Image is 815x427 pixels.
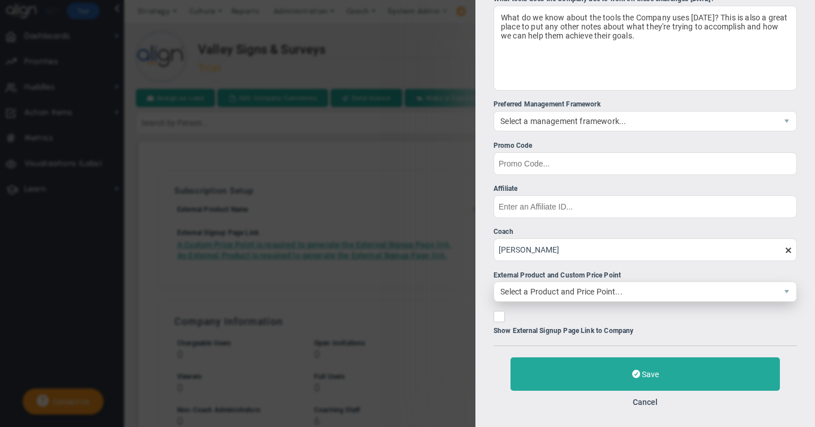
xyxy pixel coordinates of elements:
div: External Product and Custom Price Point [494,270,797,281]
input: Coach [494,238,797,261]
span: Select a management framework... [494,112,777,131]
button: Save [511,357,780,391]
label: Show External Signup Page Link to Company [494,327,634,335]
span: select [777,282,796,301]
button: Cancel [633,398,658,407]
input: Affiliate [494,195,797,218]
span: Save [642,370,659,379]
span: Select a Product and Price Point... [494,282,777,301]
div: Preferred Management Framework [494,99,797,110]
div: Promo Code [494,140,797,151]
div: What do we know about the tools the Company uses [DATE]? This is also a great place to put any ot... [494,6,797,91]
div: Coach [494,227,797,237]
span: select [777,112,796,131]
input: Promo Code [494,152,797,175]
div: Affiliate [494,183,797,194]
span: clear [797,245,806,254]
